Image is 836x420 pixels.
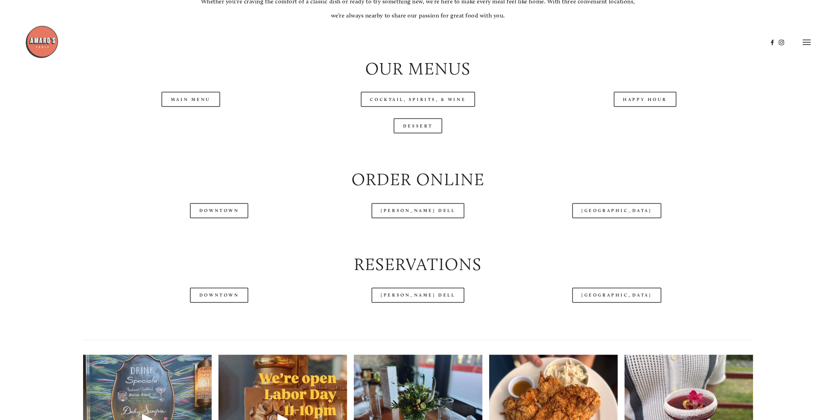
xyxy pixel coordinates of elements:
[25,25,59,59] img: Amaro's Table
[83,168,753,192] h2: Order Online
[572,288,661,303] a: [GEOGRAPHIC_DATA]
[83,253,753,276] h2: Reservations
[372,203,465,218] a: [PERSON_NAME] Dell
[190,288,248,303] a: Downtown
[361,92,475,107] a: Cocktail, Spirits, & Wine
[372,288,465,303] a: [PERSON_NAME] Dell
[162,92,220,107] a: Main Menu
[614,92,677,107] a: Happy Hour
[394,118,442,134] a: Dessert
[190,203,248,218] a: Downtown
[572,203,661,218] a: [GEOGRAPHIC_DATA]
